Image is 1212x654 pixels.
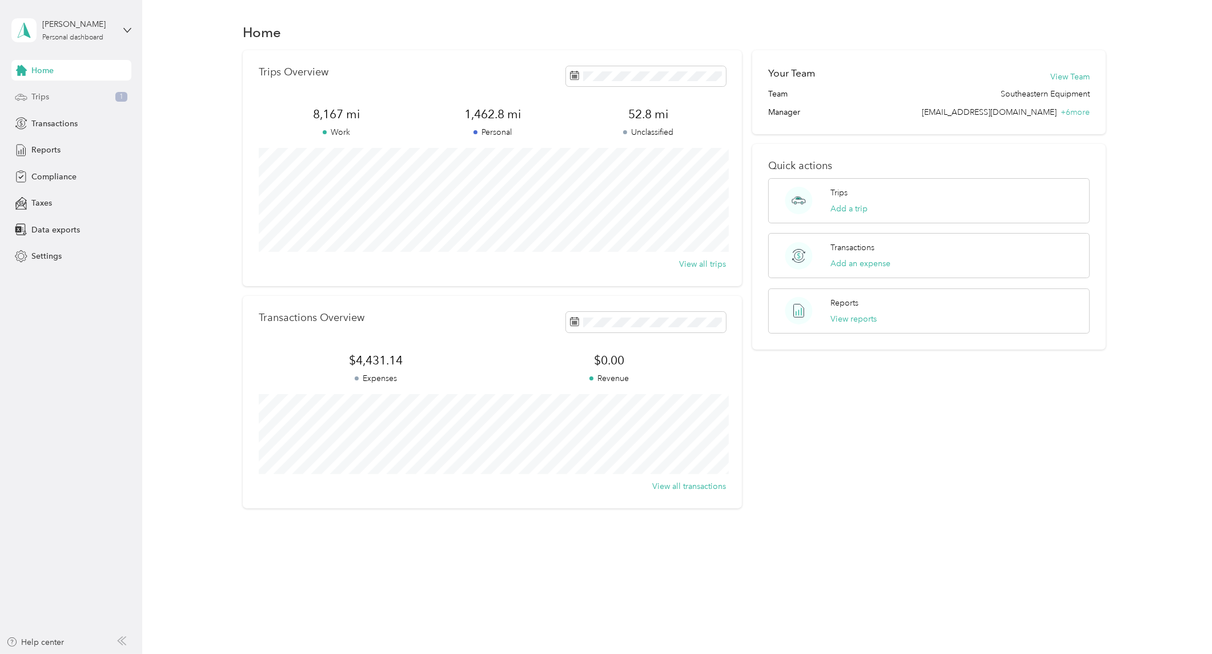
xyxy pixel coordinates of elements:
h2: Your Team [768,66,815,81]
p: Unclassified [571,126,727,138]
button: View Team [1050,71,1090,83]
p: Trips [830,187,848,199]
button: Add an expense [830,258,890,270]
button: Help center [6,636,65,648]
h1: Home [243,26,281,38]
span: 1 [115,92,127,102]
span: Southeastern Equipment [1001,88,1090,100]
span: 1,462.8 mi [415,106,571,122]
p: Trips Overview [259,66,328,78]
iframe: Everlance-gr Chat Button Frame [1148,590,1212,654]
p: Quick actions [768,160,1090,172]
button: View reports [830,313,877,325]
span: Reports [31,144,61,156]
span: [EMAIL_ADDRESS][DOMAIN_NAME] [922,107,1057,117]
p: Personal [415,126,571,138]
span: 8,167 mi [259,106,415,122]
span: Trips [31,91,49,103]
button: View all transactions [652,480,726,492]
span: Transactions [31,118,78,130]
p: Expenses [259,372,492,384]
span: Taxes [31,197,52,209]
p: Work [259,126,415,138]
button: Add a trip [830,203,868,215]
span: Home [31,65,54,77]
span: Team [768,88,788,100]
button: View all trips [679,258,726,270]
div: [PERSON_NAME] [42,18,114,30]
span: 52.8 mi [571,106,727,122]
span: Manager [768,106,800,118]
span: + 6 more [1061,107,1090,117]
p: Transactions Overview [259,312,364,324]
span: $4,431.14 [259,352,492,368]
p: Transactions [830,242,874,254]
p: Reports [830,297,858,309]
div: Personal dashboard [42,34,103,41]
span: Settings [31,250,62,262]
span: Compliance [31,171,77,183]
span: Data exports [31,224,80,236]
p: Revenue [492,372,726,384]
span: $0.00 [492,352,726,368]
